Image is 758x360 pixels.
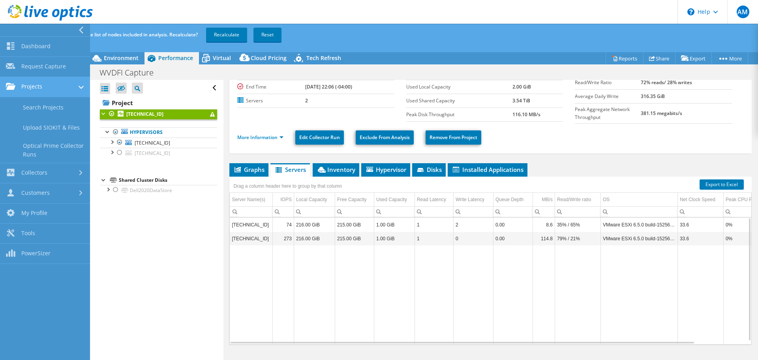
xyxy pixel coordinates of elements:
td: Column OS, Filter cell [600,206,677,217]
label: Peak Disk Throughput [406,111,512,119]
td: Column OS, Value VMware ESXi 6.5.0 build-15256549 [600,218,677,232]
td: Free Capacity Column [335,193,374,207]
b: 2 [305,97,308,104]
td: Column Queue Depth, Value 0.00 [493,232,533,245]
b: 72% reads/ 28% writes [641,79,692,86]
td: IOPS Column [272,193,294,207]
td: Column Net Clock Speed, Value 33.6 [677,232,723,245]
div: Net Clock Speed [680,195,715,204]
td: OS Column [600,193,677,207]
td: Column Write Latency, Value 2 [453,218,493,232]
span: [TECHNICAL_ID] [135,150,170,156]
td: Column Used Capacity, Value 1.00 GiB [374,232,415,245]
div: Local Capacity [296,195,327,204]
span: [TECHNICAL_ID] [135,139,170,146]
b: [DATE] 22:06 (-04:00) [305,83,352,90]
td: Column Server Name(s), Value 10.200.164.234 [230,232,272,245]
span: Hypervisor [365,166,406,173]
label: Used Shared Capacity [406,97,512,105]
td: Column Read/Write ratio, Value 79% / 21% [555,232,600,245]
span: Performance [158,54,193,62]
span: Tech Refresh [306,54,341,62]
div: Free Capacity [337,195,367,204]
div: Read/Write ratio [557,195,591,204]
span: Installed Applications [452,166,523,173]
a: Exclude From Analysis [356,130,414,145]
div: Queue Depth [495,195,523,204]
td: Net Clock Speed Column [677,193,723,207]
span: Servers [274,166,306,173]
a: Remove From Project [426,130,481,145]
td: Column Read/Write ratio, Value 35% / 65% [555,218,600,232]
label: End Time [237,83,305,91]
td: Column Read Latency, Value 1 [415,218,453,232]
td: Read Latency Column [415,193,453,207]
b: 316.35 GiB [641,93,665,100]
span: Cloud Pricing [251,54,287,62]
td: Column Write Latency, Filter cell [453,206,493,217]
a: More [711,52,748,64]
b: 2.00 GiB [512,83,531,90]
a: [TECHNICAL_ID] [100,148,217,158]
label: Servers [237,97,305,105]
div: Read Latency [417,195,446,204]
a: More Information [237,134,283,141]
td: Local Capacity Column [294,193,335,207]
a: Export [675,52,712,64]
td: Column Net Clock Speed, Value 33.6 [677,218,723,232]
td: Column Read Latency, Filter cell [415,206,453,217]
td: Column Free Capacity, Filter cell [335,206,374,217]
td: Read/Write ratio Column [555,193,600,207]
td: Column IOPS, Value 273 [272,232,294,245]
div: Data grid [229,177,752,345]
td: Column Used Capacity, Value 1.00 GiB [374,218,415,232]
td: Column Server Name(s), Filter cell [230,206,272,217]
td: Column IOPS, Value 74 [272,218,294,232]
svg: \n [687,8,694,15]
td: Column Free Capacity, Value 215.00 GiB [335,232,374,245]
td: MB/s Column [533,193,555,207]
td: Column Free Capacity, Value 215.00 GiB [335,218,374,232]
a: Recalculate [206,28,247,42]
a: Reset [253,28,281,42]
td: Column Queue Depth, Value 0.00 [493,218,533,232]
td: Column Local Capacity, Value 216.00 GiB [294,218,335,232]
b: 381.15 megabits/s [641,110,682,117]
td: Server Name(s) Column [230,193,272,207]
td: Column Local Capacity, Value 216.00 GiB [294,232,335,245]
td: Column Server Name(s), Value 10.200.164.235 [230,218,272,232]
span: Disks [416,166,442,173]
a: Reports [606,52,644,64]
b: [TECHNICAL_ID] [126,111,163,117]
label: Average Daily Write [575,92,640,100]
a: [TECHNICAL_ID] [100,138,217,148]
td: Column Read/Write ratio, Filter cell [555,206,600,217]
a: Export to Excel [700,179,744,190]
td: Column IOPS, Filter cell [272,206,294,217]
label: Used Local Capacity [406,83,512,91]
div: Server Name(s) [232,195,265,204]
span: AM [737,6,749,18]
b: 3.54 TiB [512,97,530,104]
a: Project [100,96,217,109]
label: Read/Write Ratio [575,79,640,87]
span: You've changed the list of nodes included in analysis. Recalculate? [48,31,198,38]
div: Write Latency [456,195,484,204]
span: Inventory [317,166,355,173]
td: Queue Depth Column [493,193,533,207]
span: Graphs [233,166,265,173]
a: Share [643,52,675,64]
a: [TECHNICAL_ID] [100,109,217,119]
td: Column Local Capacity, Filter cell [294,206,335,217]
td: Column Used Capacity, Filter cell [374,206,415,217]
b: 116.10 MB/s [512,111,540,118]
td: Column Queue Depth, Filter cell [493,206,533,217]
div: Used Capacity [376,195,407,204]
td: Column MB/s, Value 114.8 [533,232,555,245]
td: Write Latency Column [453,193,493,207]
div: Drag a column header here to group by that column [231,181,344,192]
td: Column Read Latency, Value 1 [415,232,453,245]
div: MB/s [542,195,553,204]
div: Shared Cluster Disks [119,175,217,185]
td: Used Capacity Column [374,193,415,207]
